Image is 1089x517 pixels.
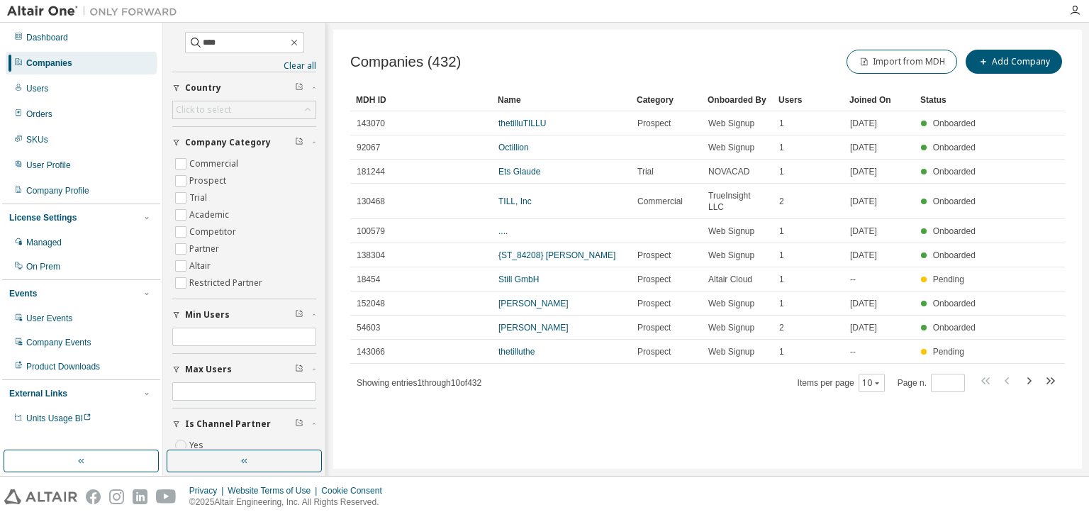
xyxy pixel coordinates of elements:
span: TrueInsight LLC [708,190,766,213]
span: Clear filter [295,418,303,430]
span: 1 [779,166,784,177]
span: -- [850,274,856,285]
button: Country [172,72,316,104]
span: 1 [779,250,784,261]
span: 1 [779,118,784,129]
span: Onboarded [933,196,976,206]
span: 1 [779,142,784,153]
span: Onboarded [933,118,976,128]
label: Prospect [189,172,229,189]
span: 143070 [357,118,385,129]
label: Trial [189,189,210,206]
span: Web Signup [708,298,754,309]
div: Companies [26,57,72,69]
button: 10 [862,377,881,389]
label: Altair [189,257,213,274]
div: Events [9,288,37,299]
span: Max Users [185,364,232,375]
span: Clear filter [295,137,303,148]
button: Is Channel Partner [172,408,316,440]
div: Onboarded By [708,89,767,111]
div: Name [498,89,625,111]
span: 18454 [357,274,380,285]
div: External Links [9,388,67,399]
span: [DATE] [850,166,877,177]
span: Pending [933,274,964,284]
span: [DATE] [850,226,877,237]
div: MDH ID [356,89,486,111]
span: Prospect [637,118,671,129]
div: On Prem [26,261,60,272]
button: Company Category [172,127,316,158]
span: [DATE] [850,250,877,261]
span: Web Signup [708,346,754,357]
span: Web Signup [708,250,754,261]
span: 152048 [357,298,385,309]
a: Octillion [498,143,529,152]
span: [DATE] [850,118,877,129]
div: Joined On [849,89,909,111]
button: Min Users [172,299,316,330]
a: [PERSON_NAME] [498,299,569,308]
label: Commercial [189,155,241,172]
img: altair_logo.svg [4,489,77,504]
div: Orders [26,109,52,120]
a: .... [498,226,508,236]
span: [DATE] [850,196,877,207]
span: 54603 [357,322,380,333]
label: Competitor [189,223,239,240]
button: Add Company [966,50,1062,74]
span: Web Signup [708,118,754,129]
span: Pending [933,347,964,357]
div: User Profile [26,160,71,171]
div: Cookie Consent [321,485,390,496]
span: 130468 [357,196,385,207]
span: 1 [779,226,784,237]
a: [PERSON_NAME] [498,323,569,333]
span: Web Signup [708,226,754,237]
span: NOVACAD [708,166,749,177]
a: Ets Glaude [498,167,540,177]
a: TILL, Inc [498,196,532,206]
span: Page n. [898,374,965,392]
div: Company Events [26,337,91,348]
span: Prospect [637,274,671,285]
span: Onboarded [933,143,976,152]
span: 2 [779,322,784,333]
span: 138304 [357,250,385,261]
span: -- [850,346,856,357]
span: Trial [637,166,654,177]
a: Still GmbH [498,274,539,284]
div: SKUs [26,134,48,145]
span: Onboarded [933,250,976,260]
label: Yes [189,437,206,454]
div: Product Downloads [26,361,100,372]
span: Showing entries 1 through 10 of 432 [357,378,481,388]
span: Prospect [637,322,671,333]
div: Click to select [173,101,315,118]
div: Users [26,83,48,94]
span: Onboarded [933,167,976,177]
span: Items per page [798,374,885,392]
img: facebook.svg [86,489,101,504]
span: 100579 [357,226,385,237]
span: Companies (432) [350,54,461,70]
button: Max Users [172,354,316,385]
div: Users [778,89,838,111]
span: 181244 [357,166,385,177]
label: Academic [189,206,232,223]
span: Web Signup [708,142,754,153]
span: Prospect [637,346,671,357]
span: Prospect [637,250,671,261]
div: Category [637,89,696,111]
span: Clear filter [295,364,303,375]
span: [DATE] [850,298,877,309]
a: thetilluthe [498,347,535,357]
span: Onboarded [933,323,976,333]
span: Commercial [637,196,683,207]
div: Dashboard [26,32,68,43]
span: Altair Cloud [708,274,752,285]
span: Is Channel Partner [185,418,271,430]
p: © 2025 Altair Engineering, Inc. All Rights Reserved. [189,496,391,508]
div: Website Terms of Use [228,485,321,496]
